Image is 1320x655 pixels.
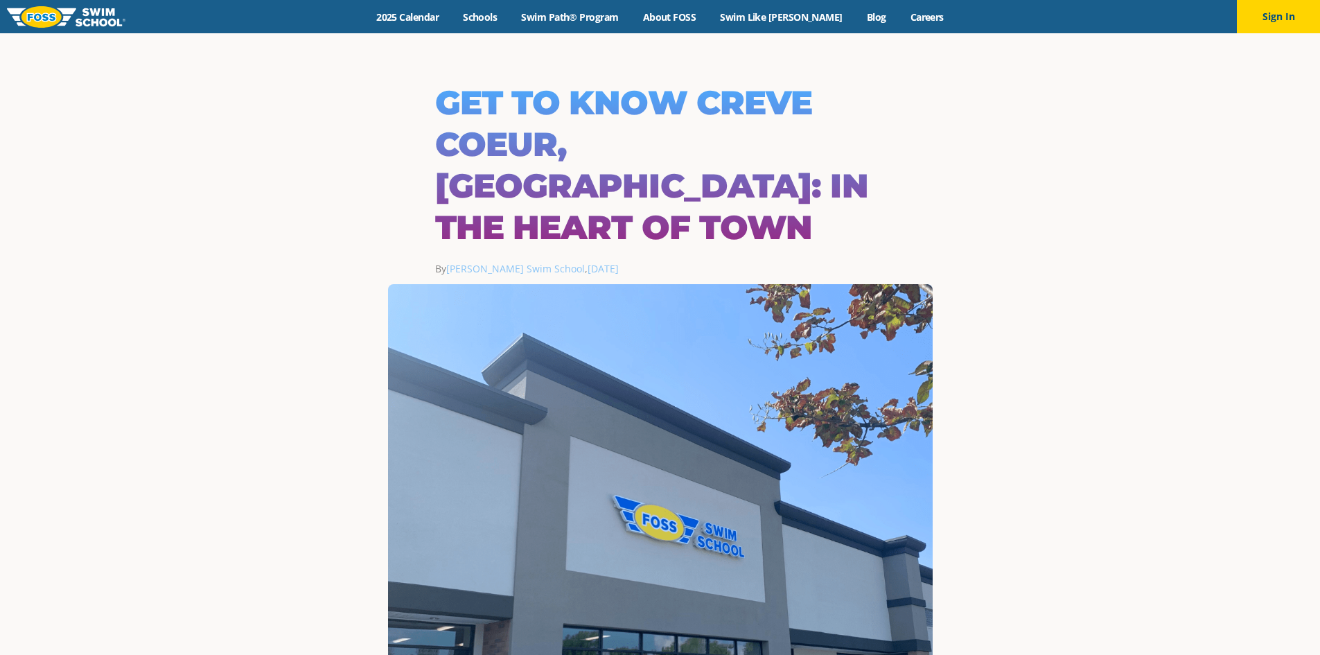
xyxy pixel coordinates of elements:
span: , [585,262,619,275]
a: About FOSS [631,10,708,24]
a: Swim Like [PERSON_NAME] [708,10,855,24]
a: Schools [451,10,509,24]
img: FOSS Swim School Logo [7,6,125,28]
a: [DATE] [588,262,619,275]
a: Blog [854,10,898,24]
span: By [435,262,585,275]
a: Swim Path® Program [509,10,631,24]
a: Careers [898,10,956,24]
a: [PERSON_NAME] Swim School [446,262,585,275]
h1: Get to Know Creve Coeur, [GEOGRAPHIC_DATA]: In the Heart of Town [435,82,886,248]
a: 2025 Calendar [364,10,451,24]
